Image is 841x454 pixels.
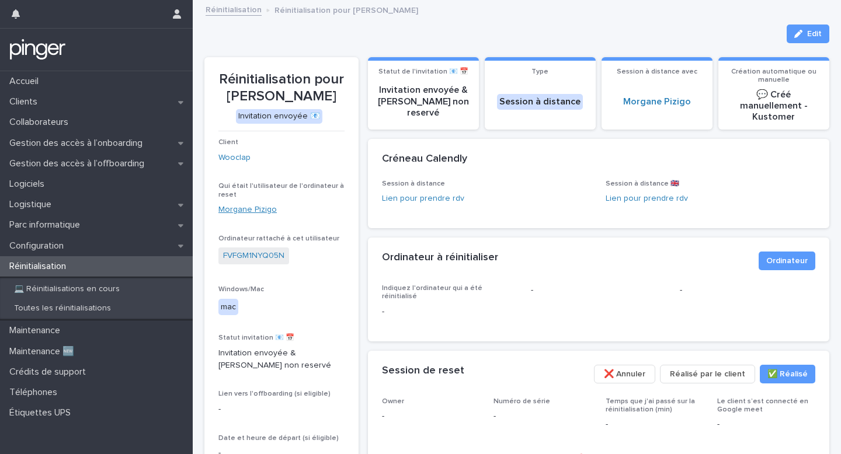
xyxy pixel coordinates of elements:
p: - [717,418,815,431]
p: - [218,403,345,415]
p: 💬​ Créé manuellement - Kustomer [725,89,822,123]
span: Ordinateur rattaché à cet utilisateur [218,235,339,242]
span: Lien vers l'offboarding (si eligible) [218,390,331,397]
p: Toutes les réinitialisations [5,303,120,313]
button: ❌ Annuler [594,365,655,383]
h2: Ordinateur à réinitialiser [382,252,498,264]
h2: Créneau Calendly [382,153,467,166]
p: - [494,410,592,422]
div: mac [218,299,238,316]
div: Invitation envoyée 📧 [236,109,322,124]
p: 💻 Réinitialisations en cours [5,284,129,294]
span: Statut de l'invitation 📧 📅 [378,68,468,75]
p: Clients [5,96,47,107]
span: Type [531,68,548,75]
a: FVFGM1NYQ05N [223,250,284,262]
span: Session à distance 🇬🇧 [606,180,679,187]
span: ✅​ Réalisé [767,368,808,380]
span: Le client s’est connecté en Google meet [717,398,808,413]
p: Gestion des accès à l’onboarding [5,138,152,149]
p: - [382,410,480,422]
a: Lien pour prendre rdv [382,194,464,202]
button: ✅​ Réalisé [760,365,815,383]
span: Qui était l'utilisateur de l'ordinateur à reset [218,183,344,198]
p: - [606,418,704,431]
span: Edit [807,30,822,38]
img: mTgBEunGTSyRkCgitkcU [9,38,66,61]
p: Maintenance 🆕 [5,346,84,357]
p: - [531,284,666,296]
p: Crédits de support [5,366,95,378]
p: - [680,284,815,296]
span: ❌ Annuler [604,368,645,380]
span: Ordinateur [766,255,808,267]
button: Edit [787,25,829,43]
p: Invitation envoyée & [PERSON_NAME] non reservé [375,85,472,118]
p: Accueil [5,76,48,87]
div: Session à distance [497,94,583,110]
p: Collaborateurs [5,117,78,128]
a: Morgane Pizigo [623,96,691,107]
p: Parc informatique [5,219,89,231]
p: Logiciels [5,179,54,190]
button: Ordinateur [759,252,815,270]
span: Indiquez l'ordinateur qui a été réinitialisé [382,285,482,300]
span: Owner [382,398,404,405]
span: Session à distance [382,180,445,187]
p: Maintenance [5,325,69,336]
a: Réinitialisation [206,2,262,16]
button: Réalisé par le client [660,365,755,383]
span: Numéro de série [494,398,550,405]
a: Wooclap [218,152,251,164]
span: Date et heure de départ (si éligible) [218,435,339,442]
p: Gestion des accès à l’offboarding [5,158,154,169]
span: Temps que j'ai passé sur la réinitialisation (min) [606,398,695,413]
p: Logistique [5,199,61,210]
span: Réalisé par le client [670,368,745,380]
span: Session à distance avec [617,68,697,75]
p: - [382,306,517,318]
p: Réinitialisation pour [PERSON_NAME] [218,71,345,105]
p: Téléphones [5,387,67,398]
p: Étiquettes UPS [5,407,80,418]
span: Statut invitation 📧 📅 [218,334,294,341]
span: Client [218,139,238,146]
h2: Session de reset [382,365,464,378]
p: Réinitialisation pour [PERSON_NAME] [274,3,418,16]
a: Morgane Pizigo [218,204,277,216]
p: Réinitialisation [5,261,75,272]
span: Création automatique ou manuelle [731,68,816,83]
p: Configuration [5,240,73,252]
p: Invitation envoyée & [PERSON_NAME] non reservé [218,347,345,372]
span: Windows/Mac [218,286,264,293]
a: Lien pour prendre rdv [606,194,688,202]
